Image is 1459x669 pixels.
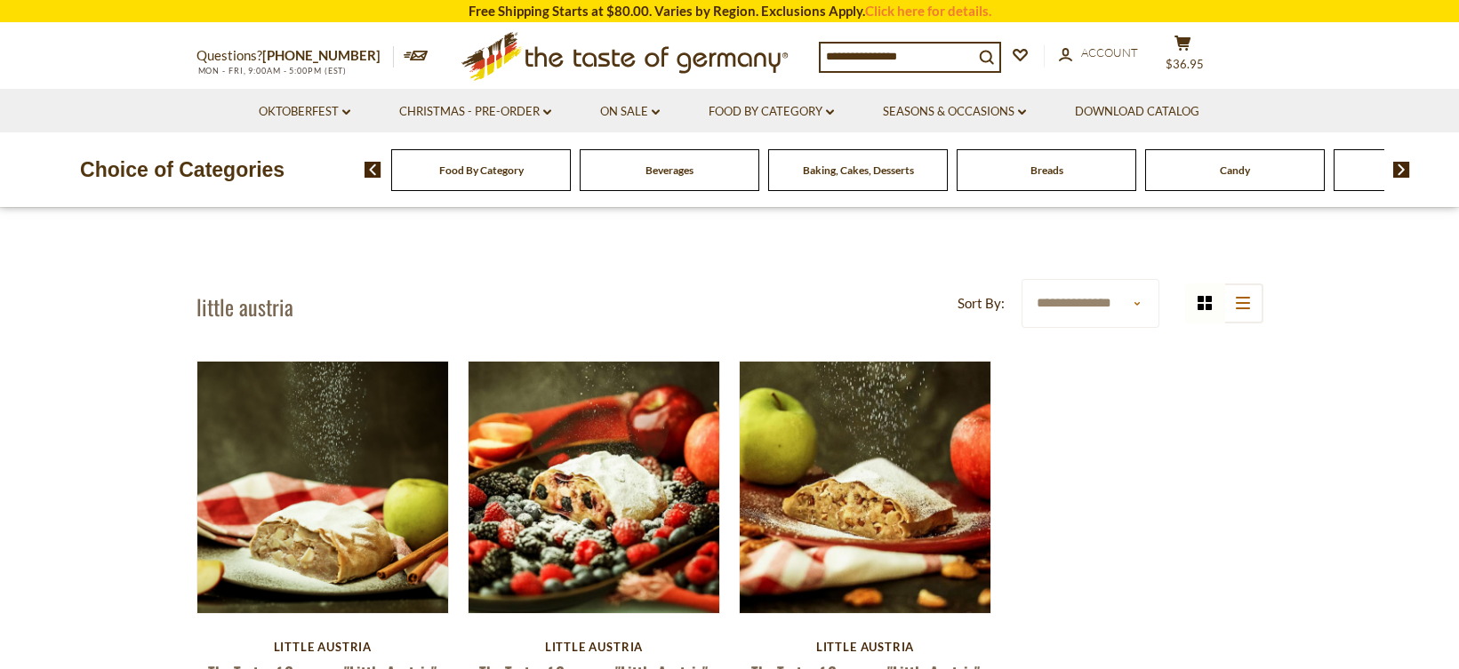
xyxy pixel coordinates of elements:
a: On Sale [600,102,660,122]
label: Sort By: [958,292,1005,315]
p: Questions? [196,44,394,68]
button: $36.95 [1157,35,1210,79]
a: Download Catalog [1075,102,1199,122]
a: Click here for details. [865,3,991,19]
a: Beverages [645,163,693,177]
a: Food By Category [709,102,834,122]
a: Christmas - PRE-ORDER [399,102,551,122]
img: previous arrow [365,162,381,178]
span: Account [1081,45,1138,60]
a: Oktoberfest [259,102,350,122]
img: next arrow [1393,162,1410,178]
a: Baking, Cakes, Desserts [803,163,914,177]
a: [PHONE_NUMBER] [262,47,381,63]
div: little austria [739,640,992,654]
img: The [469,362,720,613]
img: The [740,362,991,613]
span: MON - FRI, 9:00AM - 5:00PM (EST) [196,66,348,76]
span: $36.95 [1166,57,1204,71]
h1: little austria [196,293,293,320]
a: Account [1059,44,1138,63]
a: Candy [1220,163,1250,177]
div: little austria [468,640,721,654]
div: little austria [196,640,450,654]
a: Food By Category [439,163,524,177]
a: Seasons & Occasions [883,102,1026,122]
a: Breads [1030,163,1063,177]
img: The [197,362,449,613]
